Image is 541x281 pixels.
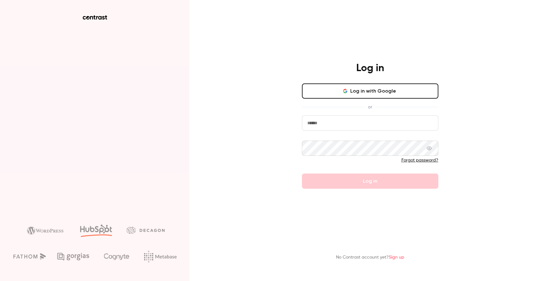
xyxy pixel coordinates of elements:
img: decagon [127,227,165,234]
a: Forgot password? [401,158,438,162]
p: No Contrast account yet? [336,254,404,261]
span: or [365,104,375,110]
h4: Log in [356,62,384,75]
a: Sign up [389,255,404,260]
button: Log in with Google [302,83,438,99]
